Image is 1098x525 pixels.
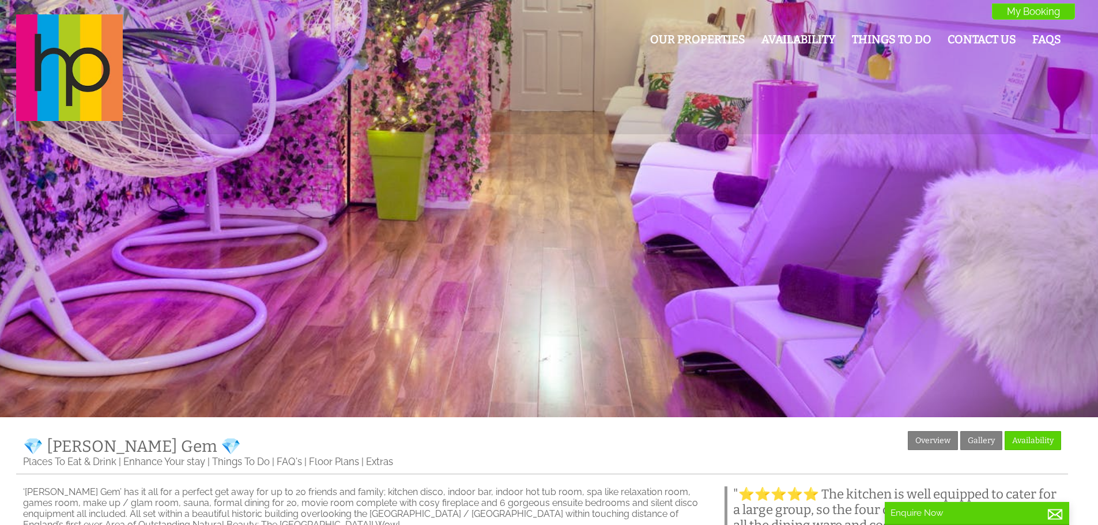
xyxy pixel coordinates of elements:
a: Places To Eat & Drink [23,456,116,467]
a: Gallery [960,431,1002,450]
a: Things To Do [212,456,270,467]
a: FAQs [1032,33,1061,46]
a: FAQ's [277,456,302,467]
p: Enquire Now [891,508,1063,518]
a: Extras [366,456,393,467]
img: Halula Properties [16,14,123,121]
a: 💎 [PERSON_NAME] Gem 💎 [23,437,241,456]
a: Floor Plans [309,456,359,467]
a: Things To Do [852,33,931,46]
a: My Booking [992,3,1075,20]
a: Enhance Your stay [123,456,205,467]
a: Availability [1005,431,1061,450]
a: Our Properties [650,33,745,46]
a: Contact Us [948,33,1016,46]
a: Overview [908,431,958,450]
a: Availability [761,33,836,46]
